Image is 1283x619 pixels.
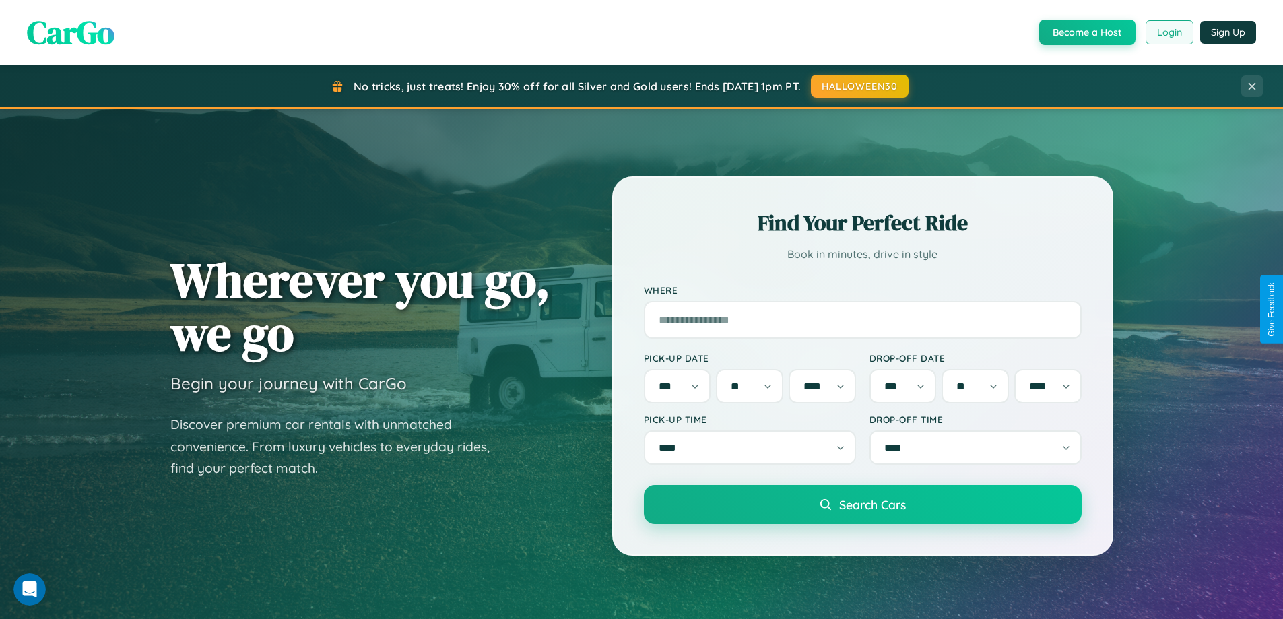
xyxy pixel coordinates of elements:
[13,573,46,606] iframe: Intercom live chat
[27,10,114,55] span: CarGo
[170,414,507,480] p: Discover premium car rentals with unmatched convenience. From luxury vehicles to everyday rides, ...
[354,79,801,93] span: No tricks, just treats! Enjoy 30% off for all Silver and Gold users! Ends [DATE] 1pm PT.
[644,284,1082,296] label: Where
[869,352,1082,364] label: Drop-off Date
[1200,21,1256,44] button: Sign Up
[170,373,407,393] h3: Begin your journey with CarGo
[644,414,856,425] label: Pick-up Time
[170,253,550,360] h1: Wherever you go, we go
[644,485,1082,524] button: Search Cars
[644,208,1082,238] h2: Find Your Perfect Ride
[811,75,909,98] button: HALLOWEEN30
[839,497,906,512] span: Search Cars
[1146,20,1193,44] button: Login
[1039,20,1136,45] button: Become a Host
[869,414,1082,425] label: Drop-off Time
[644,245,1082,264] p: Book in minutes, drive in style
[1267,282,1276,337] div: Give Feedback
[644,352,856,364] label: Pick-up Date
